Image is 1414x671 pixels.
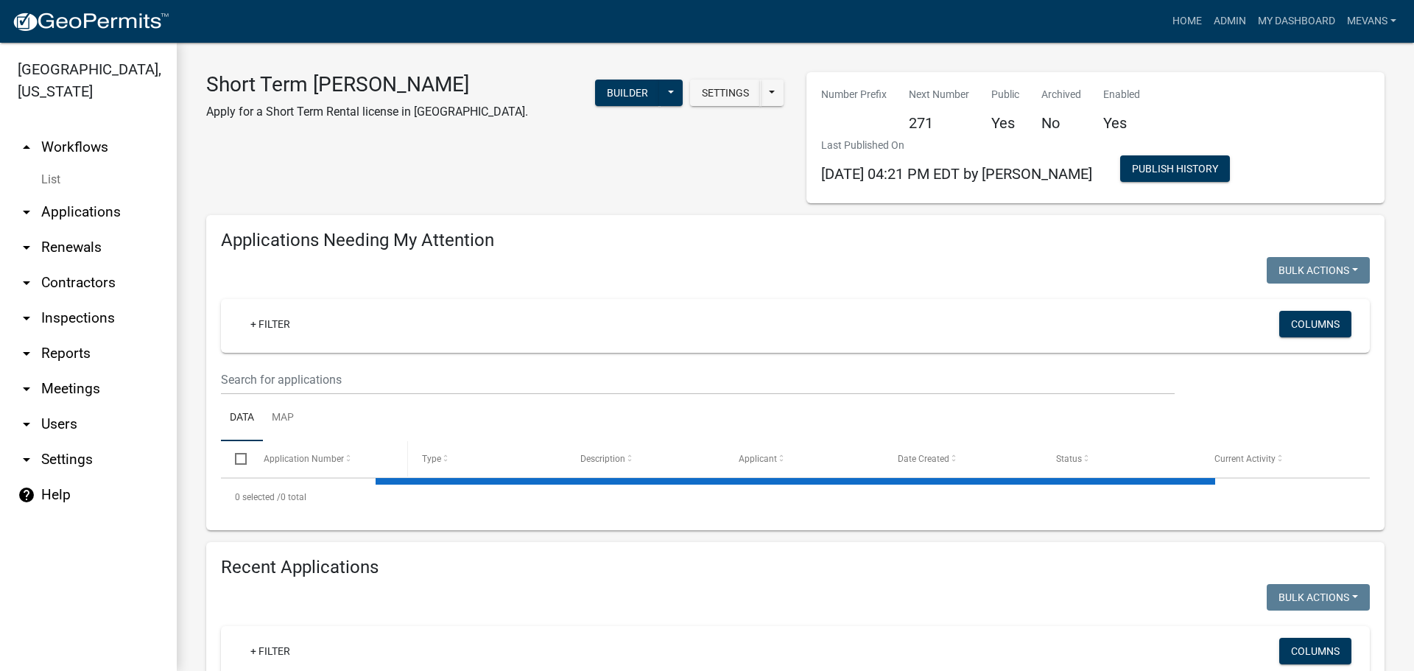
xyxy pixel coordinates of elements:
[18,451,35,468] i: arrow_drop_down
[1120,155,1230,182] button: Publish History
[1041,114,1081,132] h5: No
[1279,638,1351,664] button: Columns
[739,454,777,464] span: Applicant
[221,557,1370,578] h4: Recent Applications
[909,87,969,102] p: Next Number
[1200,441,1359,477] datatable-header-cell: Current Activity
[883,441,1041,477] datatable-header-cell: Date Created
[18,274,35,292] i: arrow_drop_down
[18,239,35,256] i: arrow_drop_down
[1208,7,1252,35] a: Admin
[18,309,35,327] i: arrow_drop_down
[263,395,303,442] a: Map
[725,441,883,477] datatable-header-cell: Applicant
[1279,311,1351,337] button: Columns
[909,114,969,132] h5: 271
[235,492,281,502] span: 0 selected /
[18,138,35,156] i: arrow_drop_up
[1041,87,1081,102] p: Archived
[1214,454,1276,464] span: Current Activity
[991,114,1019,132] h5: Yes
[821,165,1092,183] span: [DATE] 04:21 PM EDT by [PERSON_NAME]
[1120,164,1230,176] wm-modal-confirm: Workflow Publish History
[1103,87,1140,102] p: Enabled
[991,87,1019,102] p: Public
[898,454,949,464] span: Date Created
[422,454,441,464] span: Type
[1042,441,1200,477] datatable-header-cell: Status
[1267,584,1370,611] button: Bulk Actions
[18,203,35,221] i: arrow_drop_down
[1341,7,1402,35] a: Mevans
[206,103,528,121] p: Apply for a Short Term Rental license in [GEOGRAPHIC_DATA].
[264,454,344,464] span: Application Number
[221,441,249,477] datatable-header-cell: Select
[595,80,660,106] button: Builder
[1056,454,1082,464] span: Status
[206,72,528,97] h3: Short Term [PERSON_NAME]
[1167,7,1208,35] a: Home
[1103,114,1140,132] h5: Yes
[1252,7,1341,35] a: My Dashboard
[1267,257,1370,284] button: Bulk Actions
[221,365,1175,395] input: Search for applications
[18,345,35,362] i: arrow_drop_down
[221,230,1370,251] h4: Applications Needing My Attention
[408,441,566,477] datatable-header-cell: Type
[239,311,302,337] a: + Filter
[18,415,35,433] i: arrow_drop_down
[821,87,887,102] p: Number Prefix
[18,486,35,504] i: help
[690,80,761,106] button: Settings
[821,138,1092,153] p: Last Published On
[249,441,407,477] datatable-header-cell: Application Number
[580,454,625,464] span: Description
[239,638,302,664] a: + Filter
[18,380,35,398] i: arrow_drop_down
[221,479,1370,516] div: 0 total
[566,441,725,477] datatable-header-cell: Description
[221,395,263,442] a: Data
